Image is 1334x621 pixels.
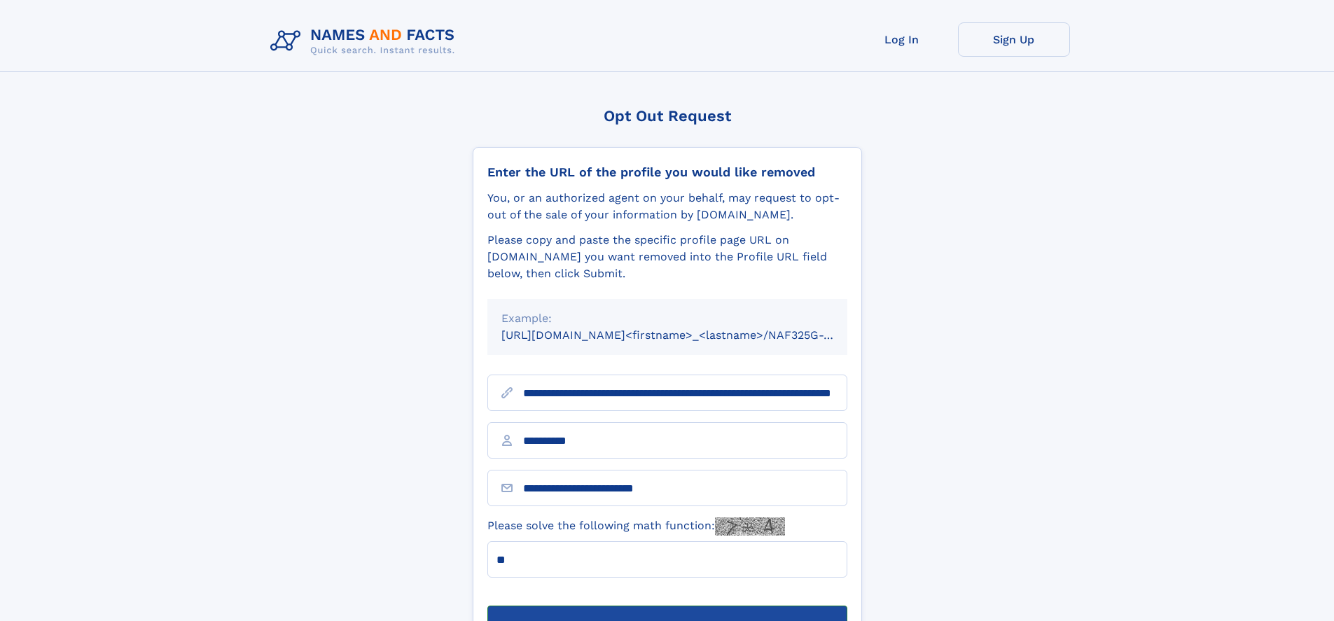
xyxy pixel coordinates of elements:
[846,22,958,57] a: Log In
[487,190,847,223] div: You, or an authorized agent on your behalf, may request to opt-out of the sale of your informatio...
[501,328,874,342] small: [URL][DOMAIN_NAME]<firstname>_<lastname>/NAF325G-xxxxxxxx
[487,517,785,536] label: Please solve the following math function:
[958,22,1070,57] a: Sign Up
[487,232,847,282] div: Please copy and paste the specific profile page URL on [DOMAIN_NAME] you want removed into the Pr...
[501,310,833,327] div: Example:
[473,107,862,125] div: Opt Out Request
[487,165,847,180] div: Enter the URL of the profile you would like removed
[265,22,466,60] img: Logo Names and Facts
